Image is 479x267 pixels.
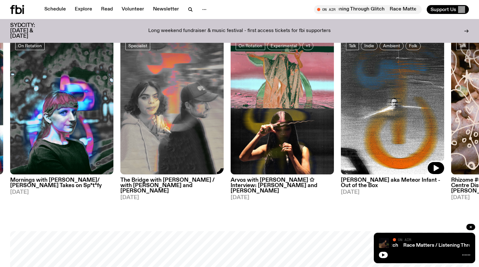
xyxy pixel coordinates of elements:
[231,178,334,194] h3: Arvos with [PERSON_NAME] ✩ Interview: [PERSON_NAME] and [PERSON_NAME]
[383,43,400,48] span: Ambient
[406,42,421,50] a: Folk
[15,42,45,50] a: On Rotation
[97,5,117,14] a: Read
[120,174,224,200] a: The Bridge with [PERSON_NAME] / with [PERSON_NAME] and [PERSON_NAME][DATE]
[302,42,313,50] button: +1
[409,43,417,48] span: Folk
[10,174,113,195] a: Mornings with [PERSON_NAME]/ [PERSON_NAME] Takes on Sp*t*fy[DATE]
[128,43,147,48] span: Specialist
[10,190,113,195] span: [DATE]
[231,174,334,200] a: Arvos with [PERSON_NAME] ✩ Interview: [PERSON_NAME] and [PERSON_NAME][DATE]
[236,42,265,50] a: On Rotation
[459,43,466,48] span: Talk
[231,195,334,200] span: [DATE]
[10,178,113,188] h3: Mornings with [PERSON_NAME]/ [PERSON_NAME] Takes on Sp*t*fy
[361,42,378,50] a: Indie
[456,42,469,50] a: Talk
[314,5,422,14] button: On AirRace Matters / Listening Through GlitchRace Matters / Listening Through Glitch
[149,5,183,14] a: Newsletter
[349,43,356,48] span: Talk
[10,23,51,39] h3: SYDCITY: [DATE] & [DATE]
[148,28,331,34] p: Long weekend fundraiser & music festival - first access tickets for fbi supporters
[18,43,42,48] span: On Rotation
[307,243,398,248] a: Race Matters / Listening Through Glitch
[380,42,404,50] a: Ambient
[379,238,389,248] img: Fetle crouches in a park at night. They are wearing a long brown garment and looking solemnly int...
[120,178,224,194] h3: The Bridge with [PERSON_NAME] / with [PERSON_NAME] and [PERSON_NAME]
[431,7,456,12] span: Support Us
[231,37,334,175] img: Split frame of Bhenji Ra and Karina Utomo mid performances
[346,42,359,50] a: Talk
[71,5,96,14] a: Explore
[239,43,262,48] span: On Rotation
[41,5,70,14] a: Schedule
[364,43,374,48] span: Indie
[341,178,444,188] h3: [PERSON_NAME] aka Meteor Infant - Out of the Box
[118,5,148,14] a: Volunteer
[125,42,150,50] a: Specialist
[341,190,444,195] span: [DATE]
[306,43,310,48] span: +1
[271,43,297,48] span: Experimental
[341,174,444,195] a: [PERSON_NAME] aka Meteor Infant - Out of the Box[DATE]
[427,5,469,14] button: Support Us
[267,42,300,50] a: Experimental
[341,37,444,175] img: An arty glitched black and white photo of Liam treading water in a creek or river.
[120,195,224,200] span: [DATE]
[398,238,411,242] span: On Air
